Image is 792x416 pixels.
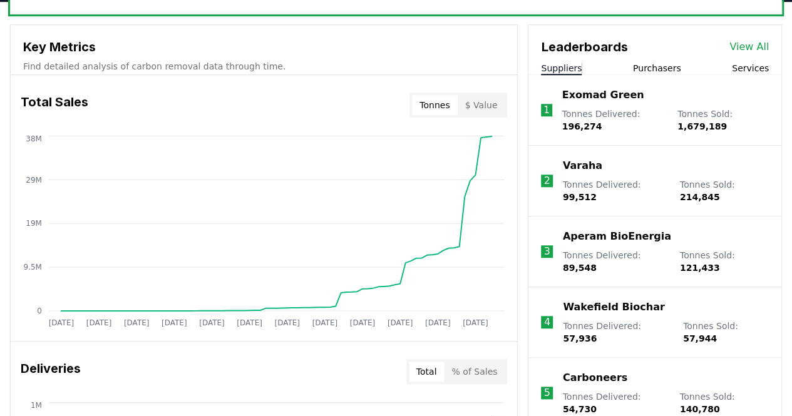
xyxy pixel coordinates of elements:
[562,108,665,133] p: Tonnes Delivered :
[21,93,88,118] h3: Total Sales
[563,370,627,385] a: Carboneers
[543,244,550,259] p: 3
[677,121,727,131] span: 1,679,189
[543,103,550,118] p: 1
[677,108,769,133] p: Tonnes Sold :
[458,95,505,115] button: $ Value
[31,400,42,409] tspan: 1M
[683,333,717,343] span: 57,944
[199,318,225,327] tspan: [DATE]
[680,404,720,414] span: 140,780
[562,88,644,103] a: Exomad Green
[409,362,445,382] button: Total
[541,38,627,56] h3: Leaderboards
[162,318,187,327] tspan: [DATE]
[23,38,505,56] h3: Key Metrics
[563,390,667,415] p: Tonnes Delivered :
[563,158,602,173] a: Varaha
[312,318,338,327] tspan: [DATE]
[563,320,671,345] p: Tonnes Delivered :
[563,229,671,244] a: Aperam BioEnergia
[444,362,505,382] button: % of Sales
[543,173,550,188] p: 2
[563,192,597,202] span: 99,512
[26,219,42,228] tspan: 19M
[86,318,112,327] tspan: [DATE]
[237,318,262,327] tspan: [DATE]
[732,62,769,74] button: Services
[563,178,667,203] p: Tonnes Delivered :
[683,320,769,345] p: Tonnes Sold :
[563,404,597,414] span: 54,730
[680,263,720,273] span: 121,433
[388,318,413,327] tspan: [DATE]
[37,307,42,315] tspan: 0
[543,385,550,400] p: 5
[49,318,75,327] tspan: [DATE]
[24,263,42,271] tspan: 9.5M
[563,300,664,315] a: Wakefield Biochar
[563,263,597,273] span: 89,548
[124,318,150,327] tspan: [DATE]
[680,178,769,203] p: Tonnes Sold :
[563,333,597,343] span: 57,936
[412,95,457,115] button: Tonnes
[680,192,720,202] span: 214,845
[729,39,769,54] a: View All
[633,62,681,74] button: Purchasers
[26,175,42,184] tspan: 29M
[26,134,42,143] tspan: 38M
[680,390,769,415] p: Tonnes Sold :
[21,359,81,384] h3: Deliveries
[463,318,488,327] tspan: [DATE]
[562,121,602,131] span: 196,274
[563,249,667,274] p: Tonnes Delivered :
[275,318,301,327] tspan: [DATE]
[425,318,451,327] tspan: [DATE]
[350,318,376,327] tspan: [DATE]
[541,62,582,74] button: Suppliers
[23,60,505,73] p: Find detailed analysis of carbon removal data through time.
[544,315,550,330] p: 4
[680,249,769,274] p: Tonnes Sold :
